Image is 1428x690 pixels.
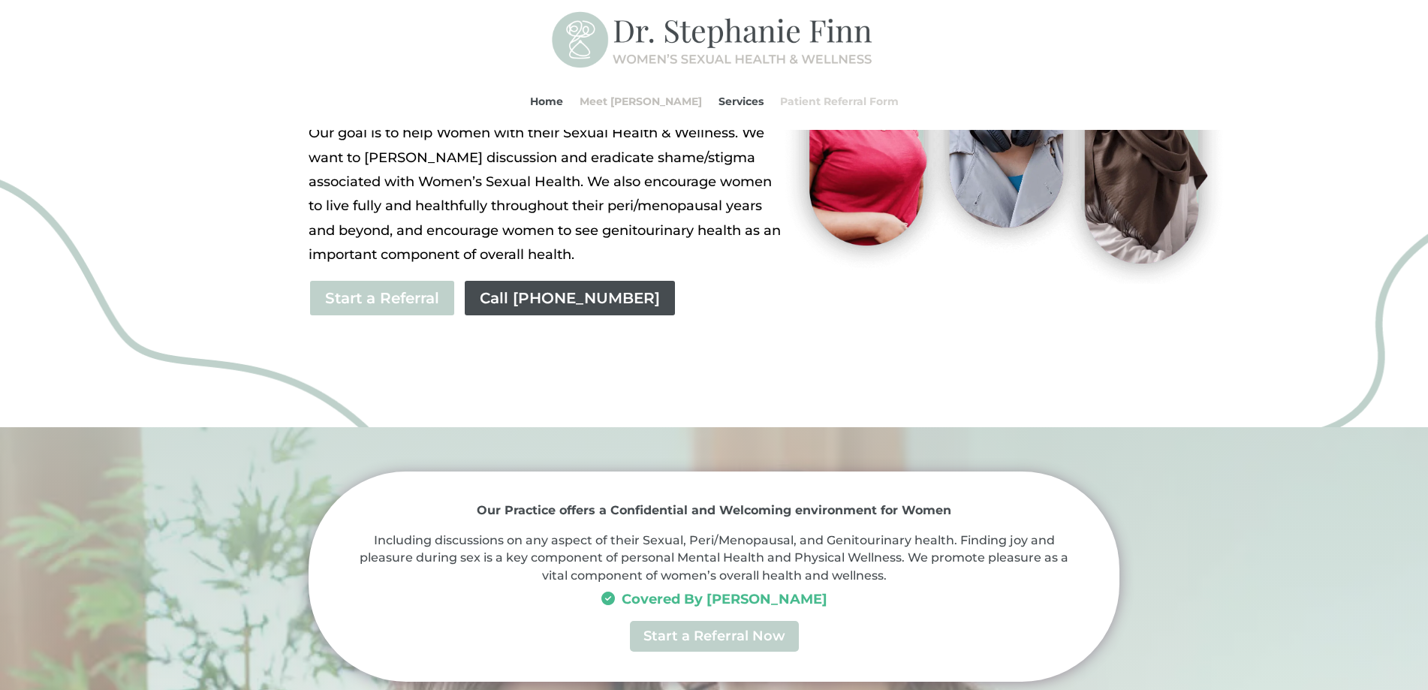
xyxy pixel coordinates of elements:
[309,121,785,267] p: Our goal is to help Women with their Sexual Health & Wellness. We want to [PERSON_NAME] discussio...
[354,585,1074,613] h3: Covered By [PERSON_NAME]
[309,121,785,267] div: Page 1
[719,73,764,130] a: Services
[477,503,951,517] strong: Our Practice offers a Confidential and Welcoming environment for Women
[530,73,563,130] a: Home
[630,621,799,652] a: Start a Referral Now
[780,73,899,130] a: Patient Referral Form
[309,279,456,317] a: Start a Referral
[463,279,676,317] a: Call [PHONE_NUMBER]
[354,532,1074,585] p: Including discussions on any aspect of their Sexual, Peri/Menopausal, and Genitourinary health. F...
[580,73,702,130] a: Meet [PERSON_NAME]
